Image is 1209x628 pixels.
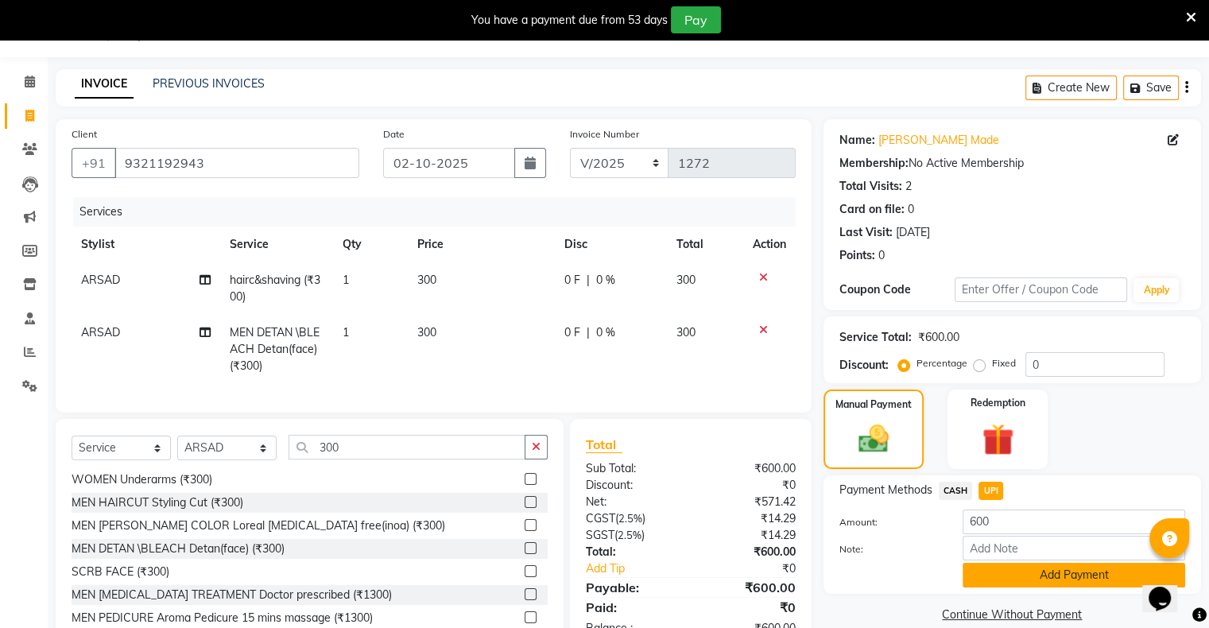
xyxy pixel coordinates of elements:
label: Date [383,127,405,141]
span: 0 F [564,272,580,289]
button: Create New [1025,76,1117,100]
span: 0 % [596,272,615,289]
div: ₹0 [691,477,808,494]
img: _gift.svg [972,420,1024,459]
input: Enter Offer / Coupon Code [955,277,1128,302]
th: Disc [555,227,667,262]
label: Amount: [827,515,951,529]
span: Payment Methods [839,482,932,498]
div: Total: [574,544,691,560]
div: [DATE] [896,224,930,241]
div: Net: [574,494,691,510]
div: Points: [839,247,875,264]
button: +91 [72,148,116,178]
span: CGST [586,511,615,525]
span: 1 [343,273,349,287]
div: 2 [905,178,912,195]
label: Manual Payment [835,397,912,412]
label: Percentage [916,356,967,370]
div: ₹14.29 [691,510,808,527]
div: MEN DETAN \BLEACH Detan(face) (₹300) [72,541,285,557]
span: hairc&shaving (₹300) [230,273,320,304]
div: WOMEN Underarms (₹300) [72,471,212,488]
div: ( ) [574,527,691,544]
img: _cash.svg [849,421,898,456]
div: ₹14.29 [691,527,808,544]
a: PREVIOUS INVOICES [153,76,265,91]
a: Continue Without Payment [827,607,1198,623]
div: ₹0 [710,560,807,577]
div: Payable: [574,578,691,597]
div: ₹0 [691,598,808,617]
div: Total Visits: [839,178,902,195]
input: Search by Name/Mobile/Email/Code [114,148,359,178]
div: ₹571.42 [691,494,808,510]
th: Stylist [72,227,220,262]
span: | [587,272,590,289]
div: MEN [MEDICAL_DATA] TREATMENT Doctor prescribed (₹1300) [72,587,392,603]
span: 300 [417,273,436,287]
div: ₹600.00 [691,460,808,477]
div: Name: [839,132,875,149]
span: MEN DETAN \BLEACH Detan(face) (₹300) [230,325,320,373]
div: No Active Membership [839,155,1185,172]
th: Action [743,227,796,262]
span: ARSAD [81,273,120,287]
div: ( ) [574,510,691,527]
span: | [587,324,590,341]
a: [PERSON_NAME] Made [878,132,999,149]
div: 0 [908,201,914,218]
div: Services [73,197,808,227]
div: Discount: [574,477,691,494]
div: Discount: [839,357,889,374]
span: Total [586,436,622,453]
span: ARSAD [81,325,120,339]
div: MEN HAIRCUT Styling Cut (₹300) [72,494,243,511]
input: Add Note [963,536,1185,560]
th: Total [667,227,743,262]
button: Save [1123,76,1179,100]
div: Service Total: [839,329,912,346]
div: Last Visit: [839,224,893,241]
iframe: chat widget [1142,564,1193,612]
button: Pay [671,6,721,33]
div: Membership: [839,155,909,172]
span: 0 % [596,324,615,341]
div: SCRB FACE (₹300) [72,564,169,580]
span: 300 [676,325,696,339]
label: Invoice Number [570,127,639,141]
span: 2.5% [618,529,641,541]
div: ₹600.00 [918,329,959,346]
span: 0 F [564,324,580,341]
label: Note: [827,542,951,556]
div: You have a payment due from 53 days [471,12,668,29]
span: 2.5% [618,512,642,525]
span: CASH [939,482,973,500]
div: MEN [PERSON_NAME] COLOR Loreal [MEDICAL_DATA] free(inoa) (₹300) [72,518,445,534]
div: Paid: [574,598,691,617]
a: Add Tip [574,560,710,577]
div: Card on file: [839,201,905,218]
span: 1 [343,325,349,339]
div: Sub Total: [574,460,691,477]
div: MEN PEDICURE Aroma Pedicure 15 mins massage (₹1300) [72,610,373,626]
span: 300 [676,273,696,287]
input: Search or Scan [289,435,525,459]
div: Coupon Code [839,281,955,298]
th: Qty [333,227,409,262]
button: Apply [1133,278,1179,302]
a: INVOICE [75,70,134,99]
input: Amount [963,510,1185,534]
label: Redemption [971,396,1025,410]
div: 0 [878,247,885,264]
span: 300 [417,325,436,339]
div: ₹600.00 [691,578,808,597]
span: SGST [586,528,614,542]
th: Price [408,227,555,262]
label: Client [72,127,97,141]
label: Fixed [992,356,1016,370]
th: Service [220,227,333,262]
button: Add Payment [963,563,1185,587]
div: ₹600.00 [691,544,808,560]
span: UPI [978,482,1003,500]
